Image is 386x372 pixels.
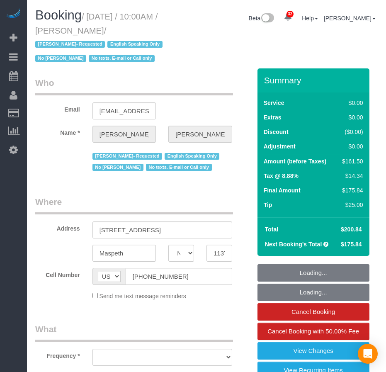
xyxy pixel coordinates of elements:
[358,344,378,364] div: Open Intercom Messenger
[35,323,233,342] legend: What
[339,201,363,209] div: $25.00
[100,293,186,299] span: Send me text message reminders
[264,99,284,107] label: Service
[126,268,232,285] input: Cell Number
[165,153,219,160] span: English Speaking Only
[29,349,86,360] label: Frequency *
[29,102,86,114] label: Email
[324,15,376,22] a: [PERSON_NAME]
[280,8,296,27] a: 32
[339,142,363,151] div: $0.00
[267,328,359,335] span: Cancel Booking with 50.00% Fee
[35,77,233,95] legend: Who
[92,153,162,160] span: [PERSON_NAME]- Requested
[35,8,82,22] span: Booking
[264,142,296,151] label: Adjustment
[264,75,365,85] h3: Summary
[29,221,86,233] label: Address
[264,157,326,165] label: Amount (before Taxes)
[257,303,369,321] a: Cancel Booking
[339,186,363,195] div: $175.84
[341,226,362,233] span: $200.84
[257,323,369,340] a: Cancel Booking with 50.00% Fee
[107,41,162,48] span: English Speaking Only
[35,26,165,63] span: /
[35,41,105,48] span: [PERSON_NAME]- Requested
[89,55,155,62] span: No texts. E-mail or Call only
[168,126,232,143] input: Last Name
[92,245,156,262] input: City
[264,172,299,180] label: Tax @ 8.88%
[249,15,274,22] a: Beta
[286,11,294,17] span: 32
[264,128,289,136] label: Discount
[264,186,301,195] label: Final Amount
[206,245,232,262] input: Zip Code
[302,15,318,22] a: Help
[264,113,282,122] label: Extras
[339,172,363,180] div: $14.34
[35,196,233,214] legend: Where
[265,241,322,248] strong: Next Booking's Total
[260,13,274,24] img: New interface
[146,164,212,170] span: No texts. E-mail or Call only
[92,126,156,143] input: First Name
[264,201,272,209] label: Tip
[339,113,363,122] div: $0.00
[339,157,363,165] div: $161.50
[341,241,362,248] span: $175.84
[29,268,86,279] label: Cell Number
[265,226,278,233] strong: Total
[35,55,86,62] span: No [PERSON_NAME]
[5,8,22,20] img: Automaid Logo
[92,102,156,119] input: Email
[35,12,165,63] small: / [DATE] / 10:00AM / [PERSON_NAME]
[29,126,86,137] label: Name *
[92,164,143,170] span: No [PERSON_NAME]
[339,128,363,136] div: ($0.00)
[339,99,363,107] div: $0.00
[257,342,369,360] a: View Changes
